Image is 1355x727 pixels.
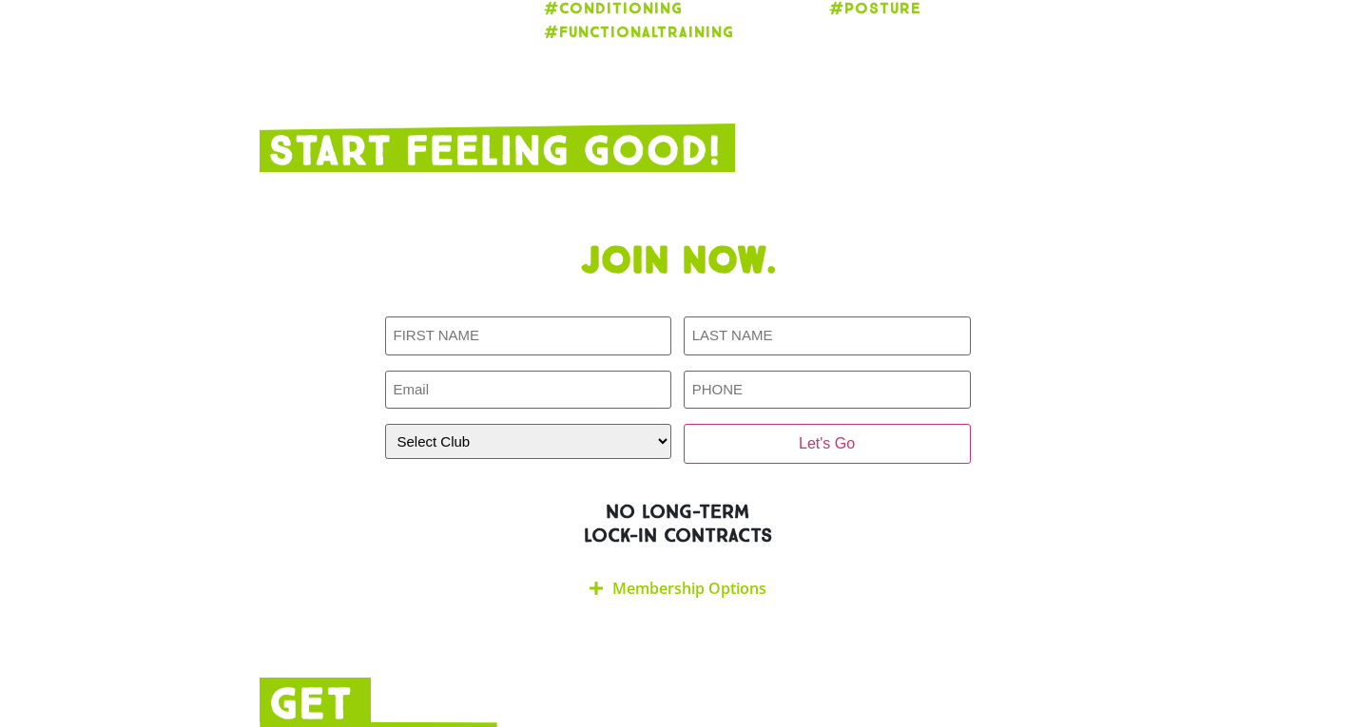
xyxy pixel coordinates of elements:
[385,566,971,611] div: Membership Options
[612,578,766,599] a: Membership Options
[684,424,971,464] input: Let's Go
[684,371,971,410] input: PHONE
[260,239,1096,284] h1: Join now.
[260,500,1096,547] h2: NO LONG-TERM LOCK-IN CONTRACTS
[385,371,672,410] input: Email
[385,316,672,355] input: FIRST NAME
[684,316,971,355] input: LAST NAME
